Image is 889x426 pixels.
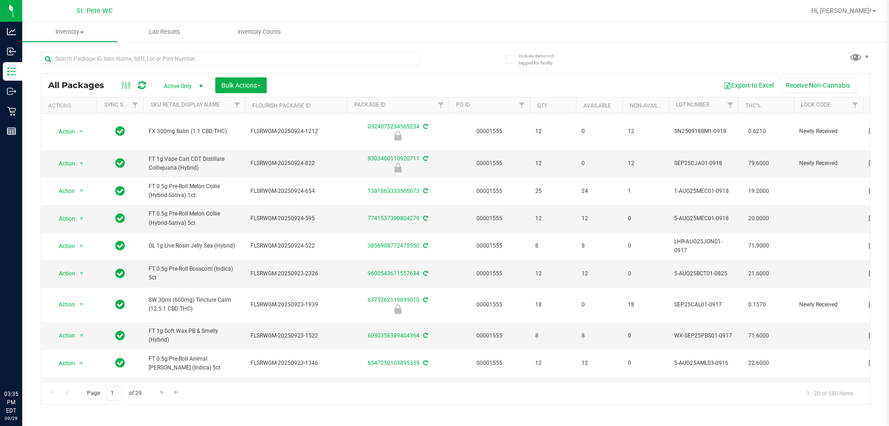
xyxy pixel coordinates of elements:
inline-svg: Retail [7,107,16,116]
span: Action [50,267,75,280]
span: Sync from Compliance System [422,188,428,194]
span: 12 [535,214,570,223]
button: Bulk Actions [215,77,267,93]
a: 00001555 [476,301,502,308]
span: FX 300mg Balm (1:1 CBD:THC) [149,127,239,136]
inline-svg: Inbound [7,47,16,56]
span: Action [50,157,75,170]
span: LHR-AUG25JGN01-0917 [674,237,732,255]
a: Inventory Counts [212,22,307,42]
input: 1 [106,386,123,401]
span: FLSRWGM-20250923-1346 [250,359,341,368]
a: 9600543611557634 [368,270,419,277]
span: 5-AUG25BCT01-0825 [674,269,732,278]
span: In Sync [115,212,125,225]
span: FLSRWGM-20250924-522 [250,242,341,250]
span: 0 [582,127,617,136]
span: WX-SEP25PBS01-0917 [674,331,732,340]
span: SW 30ml (600mg) Tincture Calm (12.5:1 CBD:THC) [149,296,239,313]
a: 6547250103895339 [368,360,419,366]
p: 09/29 [4,415,18,422]
span: Bulk Actions [221,82,261,89]
span: Page of 29 [79,386,149,401]
span: 25 [535,187,570,196]
a: 00001555 [476,188,502,194]
span: 12 [582,214,617,223]
span: In Sync [115,125,125,138]
span: Newly Received [799,159,858,168]
span: Sync from Compliance System [422,332,428,339]
a: 00001555 [476,128,502,134]
a: 6375262119899010 [368,297,419,303]
span: In Sync [115,157,125,170]
span: 0 [582,300,617,309]
a: Sku Retail Display Name [150,102,220,108]
span: Action [50,240,75,253]
a: Inventory [22,22,117,42]
span: 71.9000 [744,239,774,253]
span: Action [50,357,75,370]
span: In Sync [115,239,125,252]
span: 0 [582,159,617,168]
span: 8 [582,331,617,340]
span: FT 0.5g Pre-Roll Animal [PERSON_NAME] (Indica) 5ct [149,355,239,372]
span: 1 - 20 of 580 items [799,386,861,400]
span: 12 [628,127,663,136]
a: 00001555 [476,332,502,339]
a: Go to the last page [170,386,183,399]
input: Search Package ID, Item Name, SKU, Lot or Part Number... [41,52,419,66]
a: 00001555 [476,242,502,249]
span: 12 [628,159,663,168]
a: 1381663333566673 [368,188,419,194]
a: Package ID [354,102,386,108]
span: 1-AUG25MEC01-0918 [674,187,732,196]
span: Include items not tagged for facility [519,52,565,66]
a: Lab Results [117,22,212,42]
a: Filter [514,97,530,113]
span: 12 [582,269,617,278]
span: 8 [582,242,617,250]
span: select [76,329,88,342]
span: 18 [628,300,663,309]
inline-svg: Outbound [7,87,16,96]
button: Export to Excel [718,77,780,93]
span: St. Pete WC [76,7,113,15]
span: FT 1g Soft Wax PB & Smelly (Hybrid) [149,327,239,344]
span: Newly Received [799,300,858,309]
span: Action [50,125,75,138]
span: Sync from Compliance System [422,297,428,303]
span: SEP25CAL01-0917 [674,300,732,309]
a: PO ID [456,102,470,108]
a: Filter [128,97,143,113]
span: 71.6000 [744,329,774,343]
a: 3856908772475550 [368,242,419,249]
inline-svg: Inventory [7,67,16,76]
span: 12 [535,269,570,278]
span: 79.6000 [744,157,774,170]
a: Filter [230,97,245,113]
span: In Sync [115,298,125,311]
span: 0.1570 [744,298,770,312]
a: 7741537390804279 [368,215,419,222]
span: 5-AUG25MEC01-0918 [674,214,732,223]
span: FLSRWGM-20250924-595 [250,214,341,223]
span: In Sync [115,267,125,280]
span: Inventory Counts [225,28,294,36]
a: 00001555 [476,160,502,166]
span: 24 [582,187,617,196]
span: Action [50,329,75,342]
span: Newly Received [799,127,858,136]
span: 12 [535,159,570,168]
span: select [76,157,88,170]
span: 21.6000 [744,267,774,280]
span: In Sync [115,184,125,197]
span: FLSRWGM-20250924-822 [250,159,341,168]
span: Hi, [PERSON_NAME]! [811,7,871,14]
span: FT 1g Vape Cart CDT Distillate Colliejuana (Hybrid) [149,155,239,172]
span: Action [50,184,75,197]
span: Action [50,298,75,311]
div: Newly Received [345,305,450,314]
span: 12 [535,127,570,136]
span: 22.6000 [744,356,774,370]
a: 6030356389404364 [368,332,419,339]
